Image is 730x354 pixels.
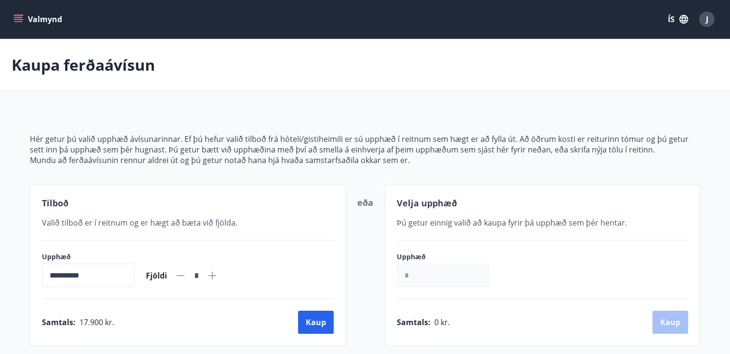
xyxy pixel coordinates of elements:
[42,317,76,328] span: Samtals :
[298,311,334,334] button: Kaup
[146,270,167,281] span: Fjöldi
[30,155,700,165] p: Mundu að ferðaávísunin rennur aldrei út og þú getur notað hana hjá hvaða samstarfsaðila okkar sem...
[695,8,718,31] button: J
[706,14,708,25] span: J
[12,11,66,28] button: menu
[42,252,134,262] label: Upphæð
[42,197,68,209] span: Tilboð
[397,197,457,209] span: Velja upphæð
[357,197,373,208] span: eða
[79,317,114,328] span: 17.900 kr.
[42,217,237,228] span: Valið tilboð er í reitnum og er hægt að bæta við fjölda.
[397,252,499,262] label: Upphæð
[397,217,627,228] span: Þú getur einnig valið að kaupa fyrir þá upphæð sem þér hentar.
[12,54,155,76] p: Kaupa ferðaávísun
[434,317,450,328] span: 0 kr.
[397,317,430,328] span: Samtals :
[30,134,700,155] p: Hér getur þú valið upphæð ávísunarinnar. Ef þú hefur valið tilboð frá hóteli/gistiheimili er sú u...
[663,11,693,28] button: ÍS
